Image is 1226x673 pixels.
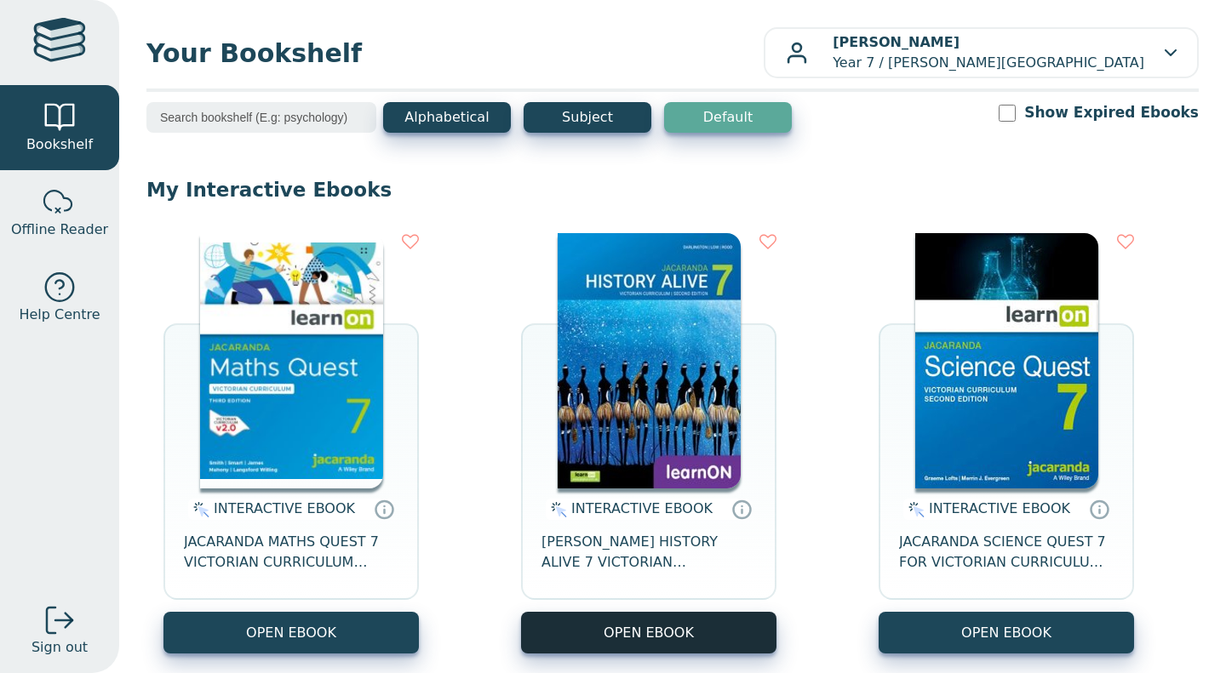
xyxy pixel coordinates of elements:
input: Search bookshelf (E.g: psychology) [146,102,376,133]
button: OPEN EBOOK [163,612,419,653]
img: interactive.svg [903,499,925,520]
span: INTERACTIVE EBOOK [929,500,1070,516]
img: 329c5ec2-5188-ea11-a992-0272d098c78b.jpg [915,233,1098,488]
a: Interactive eBooks are accessed online via the publisher’s portal. They contain interactive resou... [374,499,394,519]
span: JACARANDA SCIENCE QUEST 7 FOR VICTORIAN CURRICULUM LEARNON 2E EBOOK [899,532,1114,573]
button: Subject [524,102,651,133]
img: interactive.svg [188,499,209,520]
img: interactive.svg [546,499,567,520]
img: d4781fba-7f91-e911-a97e-0272d098c78b.jpg [558,233,741,488]
span: [PERSON_NAME] HISTORY ALIVE 7 VICTORIAN CURRICULUM LEARNON EBOOK 2E [541,532,756,573]
span: Offline Reader [11,220,108,240]
span: INTERACTIVE EBOOK [214,500,355,516]
a: Interactive eBooks are accessed online via the publisher’s portal. They contain interactive resou... [1089,499,1109,519]
button: Default [664,102,792,133]
span: Bookshelf [26,134,93,155]
img: b87b3e28-4171-4aeb-a345-7fa4fe4e6e25.jpg [200,233,383,488]
button: OPEN EBOOK [879,612,1134,653]
button: [PERSON_NAME]Year 7 / [PERSON_NAME][GEOGRAPHIC_DATA] [764,27,1199,78]
a: Interactive eBooks are accessed online via the publisher’s portal. They contain interactive resou... [731,499,752,519]
span: Sign out [32,637,88,658]
span: Your Bookshelf [146,34,764,72]
span: Help Centre [19,305,100,325]
p: Year 7 / [PERSON_NAME][GEOGRAPHIC_DATA] [833,32,1144,73]
button: Alphabetical [383,102,511,133]
span: JACARANDA MATHS QUEST 7 VICTORIAN CURRICULUM LEARNON EBOOK 3E [184,532,398,573]
button: OPEN EBOOK [521,612,776,653]
span: INTERACTIVE EBOOK [571,500,713,516]
label: Show Expired Ebooks [1024,102,1199,123]
b: [PERSON_NAME] [833,34,960,50]
p: My Interactive Ebooks [146,177,1199,202]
